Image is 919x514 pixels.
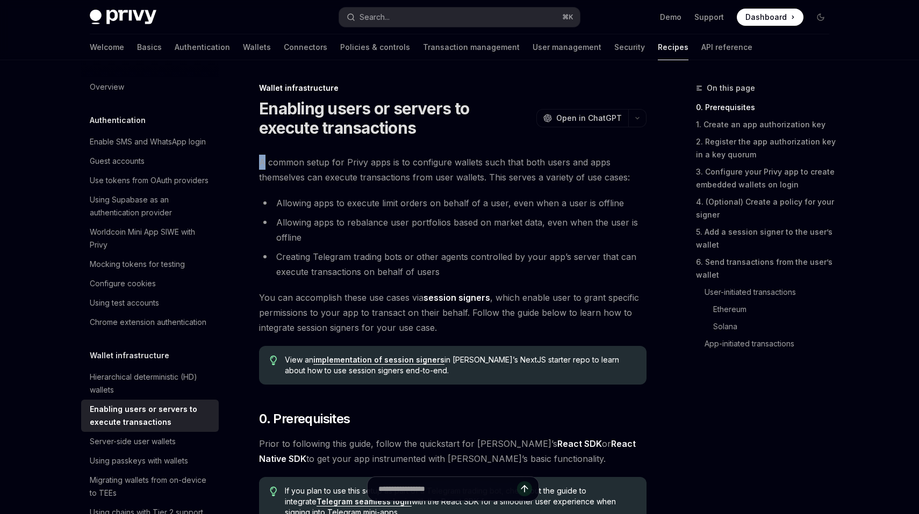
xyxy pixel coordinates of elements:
[90,296,159,309] div: Using test accounts
[745,12,787,23] span: Dashboard
[90,10,156,25] img: dark logo
[562,13,573,21] span: ⌘ K
[81,367,219,400] a: Hierarchical deterministic (HD) wallets
[90,135,206,148] div: Enable SMS and WhatsApp login
[90,258,185,271] div: Mocking tokens for testing
[423,34,520,60] a: Transaction management
[696,116,838,133] a: 1. Create an app authorization key
[696,133,838,163] a: 2. Register the app authorization key in a key quorum
[81,313,219,332] a: Chrome extension authentication
[533,34,601,60] a: User management
[81,293,219,313] a: Using test accounts
[90,454,188,467] div: Using passkeys with wallets
[90,371,212,396] div: Hierarchical deterministic (HD) wallets
[660,12,681,23] a: Demo
[90,349,169,362] h5: Wallet infrastructure
[81,151,219,171] a: Guest accounts
[259,155,647,185] span: A common setup for Privy apps is to configure wallets such that both users and apps themselves ca...
[90,474,212,499] div: Migrating wallets from on-device to TEEs
[556,113,622,124] span: Open in ChatGPT
[696,193,838,223] a: 4. (Optional) Create a policy for your signer
[696,163,838,193] a: 3. Configure your Privy app to create embedded wallets on login
[90,81,124,93] div: Overview
[90,174,209,187] div: Use tokens from OAuth providers
[259,83,647,93] div: Wallet infrastructure
[243,34,271,60] a: Wallets
[90,34,124,60] a: Welcome
[81,171,219,190] a: Use tokens from OAuth providers
[696,254,838,284] a: 6. Send transactions from the user’s wallet
[81,190,219,222] a: Using Supabase as an authentication provider
[696,301,838,318] a: Ethereum
[90,226,212,251] div: Worldcoin Mini App SIWE with Privy
[175,34,230,60] a: Authentication
[81,470,219,503] a: Migrating wallets from on-device to TEEs
[81,77,219,97] a: Overview
[259,215,647,245] li: Allowing apps to rebalance user portfolios based on market data, even when the user is offline
[340,34,410,60] a: Policies & controls
[284,34,327,60] a: Connectors
[90,277,156,290] div: Configure cookies
[90,403,212,429] div: Enabling users or servers to execute transactions
[614,34,645,60] a: Security
[696,99,838,116] a: 0. Prerequisites
[259,99,532,137] h1: Enabling users or servers to execute transactions
[812,9,829,26] button: Toggle dark mode
[696,223,838,254] a: 5. Add a session signer to the user’s wallet
[259,436,647,466] span: Prior to following this guide, follow the quickstart for [PERSON_NAME]’s or to get your app instr...
[517,481,532,496] button: Send message
[658,34,688,60] a: Recipes
[259,249,647,279] li: Creating Telegram trading bots or other agents controlled by your app’s server that can execute t...
[313,355,444,365] a: implementation of session signers
[137,34,162,60] a: Basics
[696,318,838,335] a: Solana
[81,255,219,274] a: Mocking tokens for testing
[259,410,350,428] span: 0. Prerequisites
[90,114,146,127] h5: Authentication
[81,222,219,255] a: Worldcoin Mini App SIWE with Privy
[696,284,838,301] a: User-initiated transactions
[378,477,517,501] input: Ask a question...
[557,438,602,450] a: React SDK
[81,451,219,470] a: Using passkeys with wallets
[270,356,277,365] svg: Tip
[423,292,490,303] a: session signers
[696,335,838,352] a: App-initiated transactions
[90,316,206,329] div: Chrome extension authentication
[90,193,212,219] div: Using Supabase as an authentication provider
[81,132,219,151] a: Enable SMS and WhatsApp login
[259,196,647,211] li: Allowing apps to execute limit orders on behalf of a user, even when a user is offline
[90,435,176,448] div: Server-side user wallets
[90,155,145,168] div: Guest accounts
[701,34,752,60] a: API reference
[81,432,219,451] a: Server-side user wallets
[339,8,580,27] button: Open search
[285,354,636,376] span: View an in [PERSON_NAME]’s NextJS starter repo to learn about how to use session signers end-to-end.
[737,9,803,26] a: Dashboard
[707,82,755,95] span: On this page
[81,400,219,432] a: Enabling users or servers to execute transactions
[259,290,647,335] span: You can accomplish these use cases via , which enable user to grant specific permissions to your ...
[694,12,724,23] a: Support
[360,11,390,24] div: Search...
[536,109,628,127] button: Open in ChatGPT
[81,274,219,293] a: Configure cookies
